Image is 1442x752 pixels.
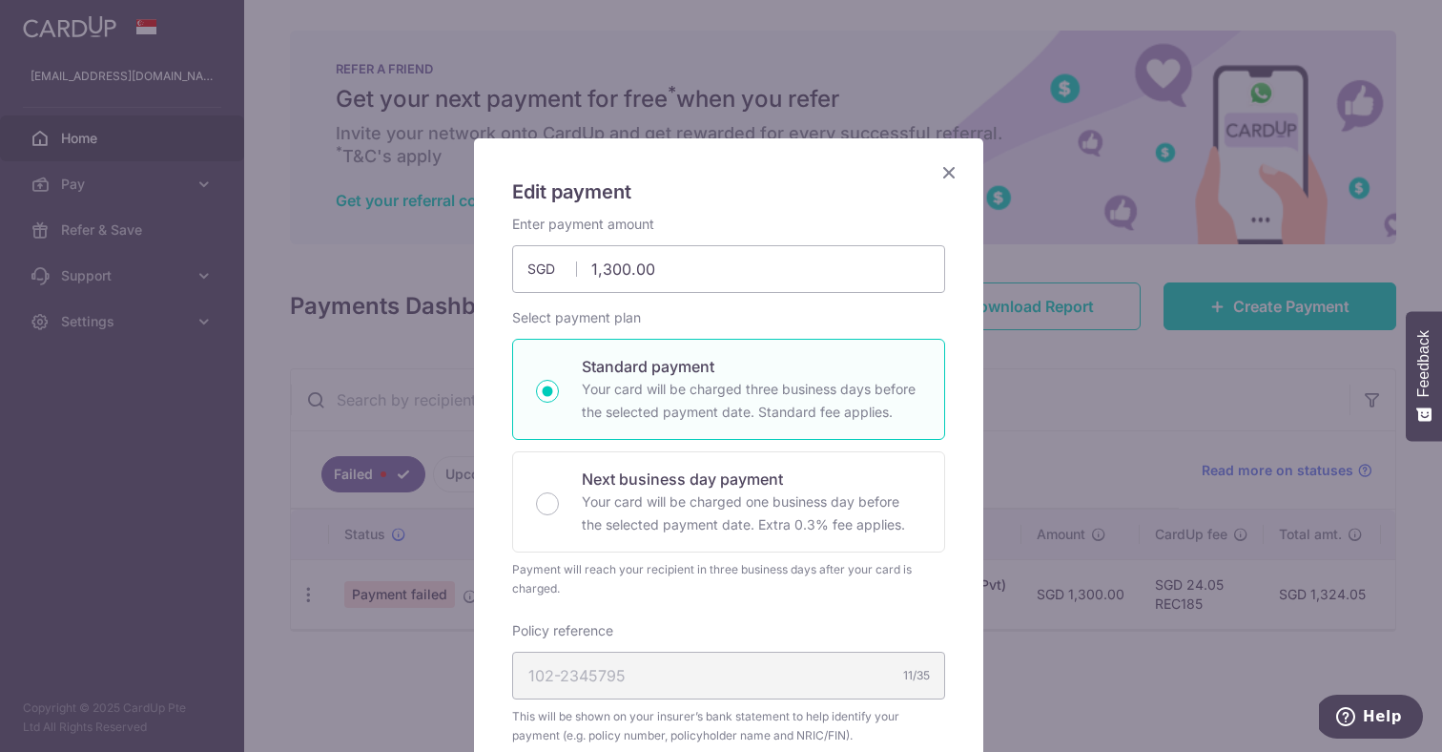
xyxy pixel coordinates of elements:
[1319,695,1423,742] iframe: Opens a widget where you can find more information
[512,177,945,207] h5: Edit payment
[582,468,921,491] p: Next business day payment
[512,560,945,598] div: Payment will reach your recipient in three business days after your card is charged.
[512,245,945,293] input: 0.00
[582,355,921,378] p: Standard payment
[512,308,641,327] label: Select payment plan
[527,260,577,279] span: SGD
[512,707,945,745] span: This will be shown on your insurer’s bank statement to help identify your payment (e.g. policy nu...
[512,621,613,640] label: Policy reference
[903,666,930,685] div: 11/35
[512,215,654,234] label: Enter payment amount
[937,161,960,184] button: Close
[582,378,921,424] p: Your card will be charged three business days before the selected payment date. Standard fee appl...
[1415,330,1432,397] span: Feedback
[1406,311,1442,441] button: Feedback - Show survey
[582,491,921,536] p: Your card will be charged one business day before the selected payment date. Extra 0.3% fee applies.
